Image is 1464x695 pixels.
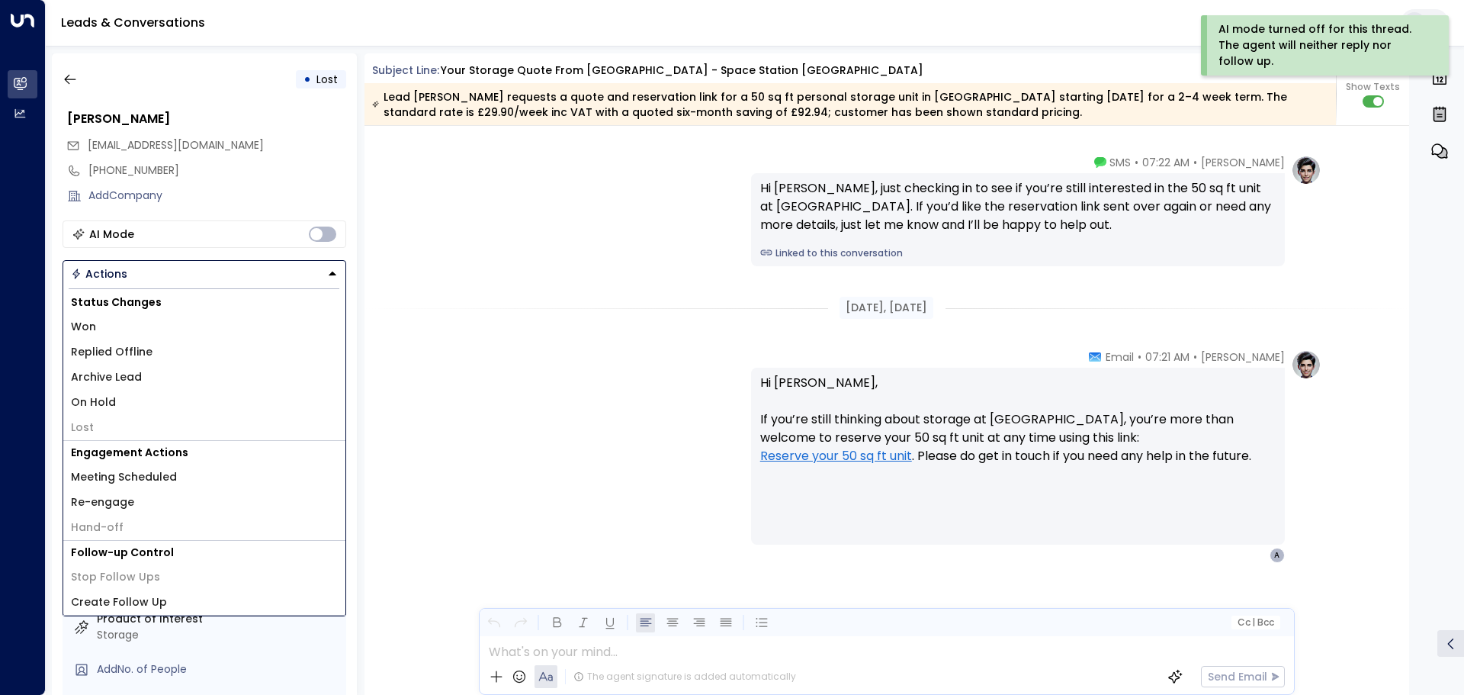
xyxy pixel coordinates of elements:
span: • [1193,349,1197,365]
label: Product of Interest [97,611,340,627]
a: Leads & Conversations [61,14,205,31]
div: The agent signature is added automatically [573,670,796,684]
div: AI mode turned off for this thread. The agent will neither reply nor follow up. [1218,21,1428,69]
span: [PERSON_NAME] [1201,349,1285,365]
span: [PERSON_NAME] [1201,155,1285,170]
div: [PERSON_NAME] [67,110,346,128]
img: profile-logo.png [1291,349,1321,380]
span: Cc Bcc [1237,617,1273,628]
span: Create Follow Up [71,594,167,610]
span: • [1135,155,1138,170]
span: Meeting Scheduled [71,469,177,485]
button: Redo [511,613,530,632]
span: Lost [316,72,338,87]
div: [DATE], [DATE] [840,297,933,319]
span: Archive Lead [71,369,142,385]
span: On Hold [71,394,116,410]
button: Cc|Bcc [1231,616,1279,630]
span: Email [1106,349,1134,365]
div: • [303,66,311,93]
span: Stop Follow Ups [71,569,160,585]
a: Reserve your 50 sq ft unit [760,447,912,465]
span: Subject Line: [372,63,439,78]
span: Won [71,319,96,335]
span: aabdelhady7@gmail.com [88,137,264,153]
span: Hand-off [71,520,124,536]
div: AI Mode [89,227,134,242]
span: [EMAIL_ADDRESS][DOMAIN_NAME] [88,137,264,153]
span: 07:21 AM [1145,349,1189,365]
a: Linked to this conversation [760,246,1276,260]
h1: Follow-up Control [63,541,345,565]
div: Storage [97,627,340,643]
h1: Status Changes [63,291,345,314]
div: Hi [PERSON_NAME], just checking in to see if you’re still interested in the 50 sq ft unit at [GEO... [760,179,1276,234]
span: SMS [1109,155,1131,170]
img: profile-logo.png [1291,155,1321,185]
span: Replied Offline [71,344,152,360]
span: • [1193,155,1197,170]
span: • [1138,349,1141,365]
div: AddCompany [88,188,346,204]
div: Actions [71,267,127,281]
div: A [1270,548,1285,563]
div: Your storage quote from [GEOGRAPHIC_DATA] - Space Station [GEOGRAPHIC_DATA] [441,63,923,79]
button: Undo [484,613,503,632]
div: Lead [PERSON_NAME] requests a quote and reservation link for a 50 sq ft personal storage unit in ... [372,89,1328,120]
button: Actions [63,260,346,288]
div: Button group with a nested menu [63,260,346,288]
p: Hi [PERSON_NAME], If you’re still thinking about storage at [GEOGRAPHIC_DATA], you’re more than w... [760,374,1276,484]
span: 07:22 AM [1142,155,1189,170]
h1: Engagement Actions [63,441,345,465]
div: AddNo. of People [97,661,340,677]
span: Show Texts [1346,80,1400,94]
span: Lost [71,420,94,436]
span: Re-engage [71,494,134,510]
span: | [1252,617,1255,628]
div: [PHONE_NUMBER] [88,162,346,179]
